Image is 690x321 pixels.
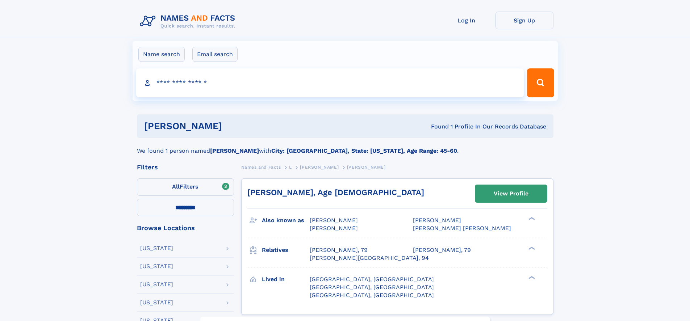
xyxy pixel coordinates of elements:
input: search input [136,68,524,97]
h3: Relatives [262,244,310,256]
div: ❯ [527,216,535,221]
img: Logo Names and Facts [137,12,241,31]
a: L [289,162,292,172]
a: [PERSON_NAME], 79 [413,246,471,254]
span: [PERSON_NAME] [310,225,358,232]
b: [PERSON_NAME] [210,147,259,154]
a: [PERSON_NAME][GEOGRAPHIC_DATA], 94 [310,254,429,262]
span: [GEOGRAPHIC_DATA], [GEOGRAPHIC_DATA] [310,292,434,299]
div: [US_STATE] [140,263,173,269]
label: Name search [138,47,185,62]
div: [US_STATE] [140,300,173,305]
span: [PERSON_NAME] [347,165,386,170]
button: Search Button [527,68,554,97]
div: ❯ [527,275,535,280]
div: We found 1 person named with . [137,138,553,155]
a: [PERSON_NAME], 79 [310,246,368,254]
span: [PERSON_NAME] [PERSON_NAME] [413,225,511,232]
a: View Profile [475,185,547,202]
a: [PERSON_NAME] [300,162,339,172]
h3: Also known as [262,214,310,227]
div: [US_STATE] [140,282,173,287]
span: [PERSON_NAME] [310,217,358,224]
a: [PERSON_NAME], Age [DEMOGRAPHIC_DATA] [247,188,424,197]
div: [US_STATE] [140,245,173,251]
a: Names and Facts [241,162,281,172]
span: [GEOGRAPHIC_DATA], [GEOGRAPHIC_DATA] [310,276,434,283]
h3: Lived in [262,273,310,286]
h1: [PERSON_NAME] [144,122,327,131]
a: Sign Up [495,12,553,29]
span: [PERSON_NAME] [300,165,339,170]
div: Browse Locations [137,225,234,231]
b: City: [GEOGRAPHIC_DATA], State: [US_STATE], Age Range: 45-60 [271,147,457,154]
span: [GEOGRAPHIC_DATA], [GEOGRAPHIC_DATA] [310,284,434,291]
label: Email search [192,47,238,62]
span: [PERSON_NAME] [413,217,461,224]
span: All [172,183,180,190]
div: View Profile [494,185,528,202]
div: Filters [137,164,234,170]
a: Log In [438,12,495,29]
label: Filters [137,178,234,196]
div: ❯ [527,246,535,250]
span: L [289,165,292,170]
div: Found 1 Profile In Our Records Database [326,123,546,131]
